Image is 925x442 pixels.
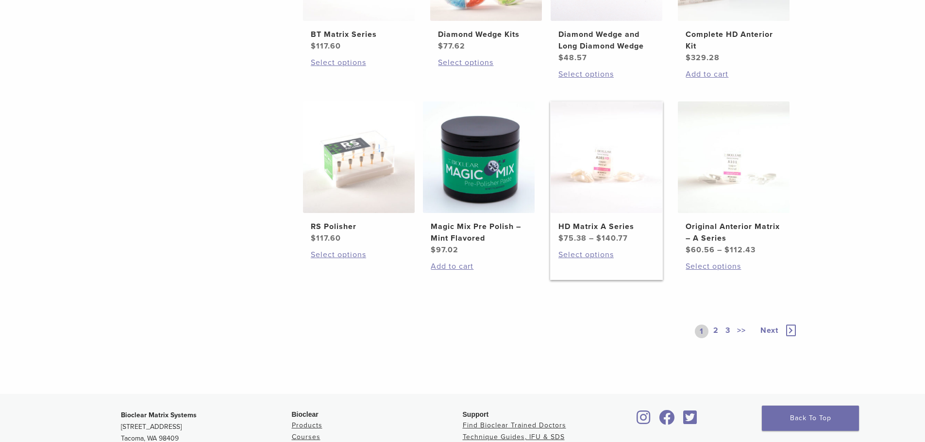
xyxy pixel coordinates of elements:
[558,233,587,243] bdi: 75.38
[656,416,678,426] a: Bioclear
[463,433,565,441] a: Technique Guides, IFU & SDS
[723,325,732,338] a: 3
[686,261,782,272] a: Select options for “Original Anterior Matrix - A Series”
[680,416,701,426] a: Bioclear
[686,53,691,63] span: $
[686,53,720,63] bdi: 329.28
[431,221,527,244] h2: Magic Mix Pre Polish – Mint Flavored
[292,433,320,441] a: Courses
[438,57,534,68] a: Select options for “Diamond Wedge Kits”
[724,245,756,255] bdi: 112.43
[463,410,489,418] span: Support
[422,101,536,256] a: Magic Mix Pre Polish - Mint FlavoredMagic Mix Pre Polish – Mint Flavored $97.02
[686,68,782,80] a: Add to cart: “Complete HD Anterior Kit”
[762,406,859,431] a: Back To Top
[596,233,602,243] span: $
[596,233,628,243] bdi: 140.77
[686,245,715,255] bdi: 60.56
[558,249,655,261] a: Select options for “HD Matrix A Series”
[558,233,564,243] span: $
[717,245,722,255] span: –
[438,41,443,51] span: $
[311,249,407,261] a: Select options for “RS Polisher”
[558,221,655,232] h2: HD Matrix A Series
[292,421,322,429] a: Products
[438,29,534,40] h2: Diamond Wedge Kits
[431,245,458,255] bdi: 97.02
[558,29,655,52] h2: Diamond Wedge and Long Diamond Wedge
[678,101,790,213] img: Original Anterior Matrix - A Series
[311,57,407,68] a: Select options for “BT Matrix Series”
[711,325,721,338] a: 2
[686,221,782,244] h2: Original Anterior Matrix – A Series
[292,410,319,418] span: Bioclear
[558,68,655,80] a: Select options for “Diamond Wedge and Long Diamond Wedge”
[431,261,527,272] a: Add to cart: “Magic Mix Pre Polish - Mint Flavored”
[686,29,782,52] h2: Complete HD Anterior Kit
[589,233,594,243] span: –
[311,41,316,51] span: $
[634,416,654,426] a: Bioclear
[121,411,197,419] strong: Bioclear Matrix Systems
[551,101,662,213] img: HD Matrix A Series
[303,101,415,213] img: RS Polisher
[550,101,663,244] a: HD Matrix A SeriesHD Matrix A Series
[311,233,341,243] bdi: 117.60
[311,233,316,243] span: $
[311,221,407,232] h2: RS Polisher
[311,41,341,51] bdi: 117.60
[463,421,566,429] a: Find Bioclear Trained Doctors
[558,53,587,63] bdi: 48.57
[431,245,436,255] span: $
[438,41,465,51] bdi: 77.62
[760,326,778,335] span: Next
[311,29,407,40] h2: BT Matrix Series
[303,101,416,244] a: RS PolisherRS Polisher $117.60
[724,245,730,255] span: $
[686,245,691,255] span: $
[677,101,790,256] a: Original Anterior Matrix - A SeriesOriginal Anterior Matrix – A Series
[735,325,748,338] a: >>
[423,101,535,213] img: Magic Mix Pre Polish - Mint Flavored
[558,53,564,63] span: $
[695,325,708,338] a: 1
